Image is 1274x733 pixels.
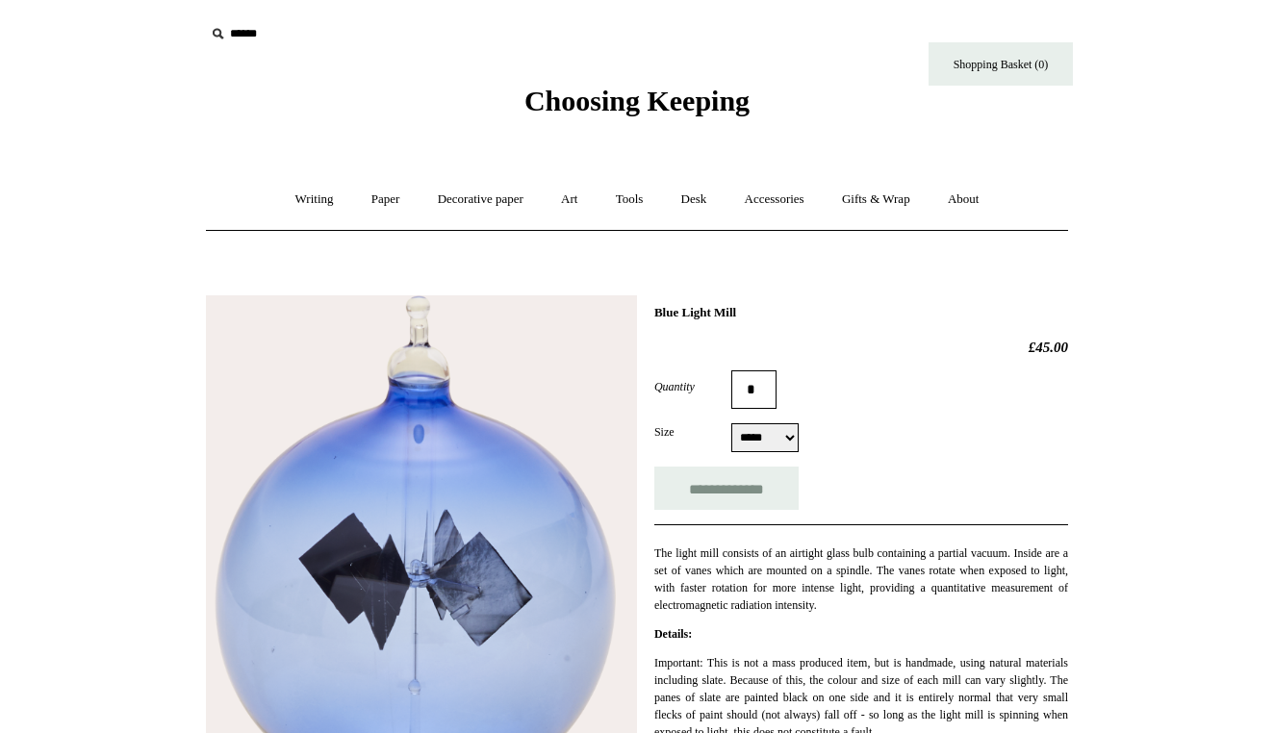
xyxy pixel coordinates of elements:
a: Accessories [727,174,822,225]
a: Gifts & Wrap [825,174,928,225]
a: Tools [599,174,661,225]
span: Choosing Keeping [524,85,750,116]
a: Desk [664,174,725,225]
a: Choosing Keeping [524,100,750,114]
a: Art [544,174,595,225]
p: The light mill consists of an airtight glass bulb containing a partial vacuum. Inside are a set o... [654,544,1068,614]
a: Decorative paper [420,174,541,225]
h2: £45.00 [654,339,1068,356]
label: Size [654,423,731,441]
a: About [930,174,997,225]
strong: Details: [654,627,692,641]
a: Shopping Basket (0) [929,42,1073,86]
h1: Blue Light Mill [654,305,1068,320]
a: Writing [278,174,351,225]
a: Paper [354,174,418,225]
label: Quantity [654,378,731,395]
